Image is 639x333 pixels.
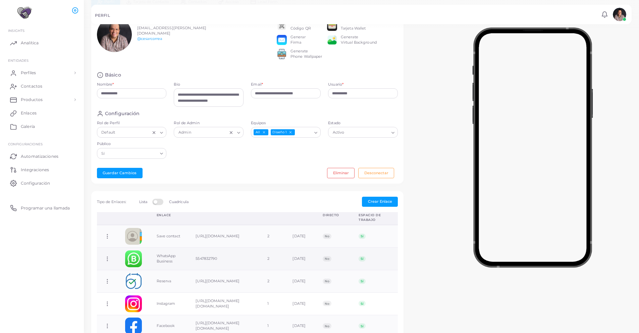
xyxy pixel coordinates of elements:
div: Generar Firma [290,35,306,45]
a: Configuración [5,176,79,190]
div: Search for option [328,127,398,138]
td: [DATE] [285,248,315,270]
td: 2 [260,248,285,270]
span: Programar una llamada [21,205,70,211]
span: ENTIDADES [8,58,29,62]
div: Generate Virtual Background [341,35,377,45]
span: Enlaces [21,110,37,116]
div: Search for option [251,127,321,138]
button: Crear Enlace [362,197,398,207]
label: Estado [328,121,398,126]
input: Search for option [346,129,389,136]
label: Rol de Admin [174,121,244,126]
td: 2 [260,225,285,247]
span: Default [101,129,116,136]
a: Integraciones [5,163,79,176]
td: [URL][DOMAIN_NAME] [188,225,260,247]
a: @cesarcorrea [137,36,162,41]
a: Analítica [5,36,79,50]
span: Tipo de Enlaces: [97,199,126,204]
span: Productos [21,97,43,103]
span: Sí [359,256,365,261]
a: Productos [5,93,79,106]
label: Equipos [251,121,321,126]
a: avatar [611,8,628,21]
img: 7a2b2049-9ddb-48bf-968a-bf3badcf9454-1758933154981.png [125,273,142,290]
label: Nombre [97,82,114,87]
h4: Básico [105,72,121,78]
div: Enlace del Espacio de trabajo [359,208,390,222]
td: [DATE] [285,225,315,247]
td: 1 [260,292,285,315]
label: Usuario [328,82,343,87]
h5: PERFIL [95,13,110,18]
span: Activo [332,129,345,136]
a: Perfiles [5,66,79,80]
span: Perfiles [21,70,36,76]
span: Automatizaciones [21,153,58,159]
input: Search for option [106,150,157,157]
input: Search for option [296,129,312,136]
button: Guardar Cambios [97,168,143,178]
span: No [323,301,331,306]
a: Enlaces [5,106,79,120]
span: Contactos [21,83,42,89]
button: Eliminar [327,168,355,178]
img: 522fc3d1c3555ff804a1a379a540d0107ed87845162a92721bf5e2ebbcc3ae6c.png [277,49,287,59]
a: Automatizaciones [5,149,79,163]
label: Bio [174,82,244,87]
span: No [323,279,331,284]
span: Configuración [21,180,50,186]
span: Sí [359,279,365,284]
button: Deselect Diseño 1 [288,130,293,135]
div: Enlace Directo [323,208,344,217]
input: Search for option [117,129,150,136]
span: Sí [359,234,365,239]
td: 5547832790 [188,248,260,270]
td: WhatsApp Business [149,248,189,270]
span: No [323,256,331,261]
label: Cuadrícula [169,199,189,205]
span: No [323,323,331,329]
div: Search for option [97,127,167,138]
div: Search for option [97,148,167,159]
img: avatar [613,8,626,21]
div: Generate Phone Wallpaper [290,49,322,59]
img: instagram.png [125,295,142,312]
td: [DATE] [285,292,315,315]
button: Desconectar [358,168,394,178]
span: [EMAIL_ADDRESS][PERSON_NAME][DOMAIN_NAME] [137,26,206,36]
div: Tipo de Enlace [157,208,181,217]
span: Analítica [21,40,39,46]
span: Sí [101,150,106,157]
td: Instagram [149,292,189,315]
label: Público [97,141,167,147]
span: Configuraciones [8,142,43,146]
span: Integraciones [21,167,49,173]
div: Search for option [174,127,244,138]
span: Sí [359,323,365,329]
input: Search for option [193,129,227,136]
img: logo [6,6,43,19]
button: Clear Selected [229,130,233,135]
td: Reserva [149,270,189,292]
td: [URL][DOMAIN_NAME] [188,270,260,292]
td: 2 [260,270,285,292]
span: Sí [359,301,365,306]
label: Email [251,82,263,87]
span: No [323,234,331,239]
img: contactcard.png [125,228,142,245]
a: Programar una llamada [5,201,79,215]
h4: Configuración [105,110,140,117]
td: Save contact [149,225,189,247]
button: Deselect All [262,130,266,135]
button: Clear Selected [152,130,156,135]
span: INSIGHTS [8,29,24,33]
span: Crear Enlace [368,199,392,204]
label: Rol de Perfil [97,121,167,126]
span: Galería [21,124,35,130]
a: Contactos [5,80,79,93]
span: All [254,129,268,136]
a: Galería [5,120,79,133]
